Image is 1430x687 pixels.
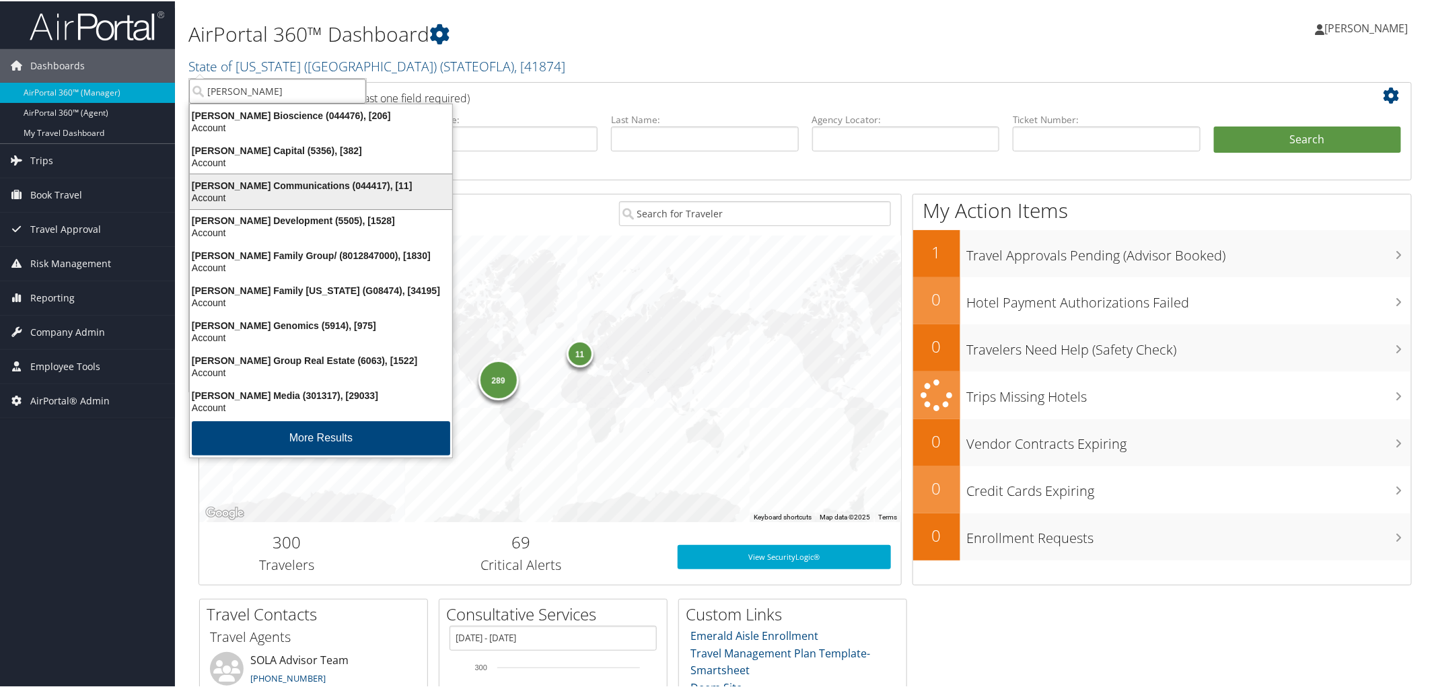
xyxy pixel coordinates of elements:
[203,503,247,521] img: Google
[209,554,365,573] h3: Travelers
[182,178,460,190] div: [PERSON_NAME] Communications (044417), [11]
[207,602,427,624] h2: Travel Contacts
[210,626,417,645] h3: Travel Agents
[913,418,1412,465] a: 0Vendor Contracts Expiring
[192,420,450,454] button: More Results
[182,295,460,308] div: Account
[967,285,1412,311] h3: Hotel Payment Authorizations Failed
[182,283,460,295] div: [PERSON_NAME] Family [US_STATE] (G08474), [34195]
[1214,125,1402,152] button: Search
[691,627,819,642] a: Emerald Aisle Enrollment
[30,314,105,348] span: Company Admin
[913,276,1412,323] a: 0Hotel Payment Authorizations Failed
[341,89,470,104] span: (at least one field required)
[967,379,1412,405] h3: Trips Missing Hotels
[686,602,906,624] h2: Custom Links
[188,56,565,74] a: State of [US_STATE] ([GEOGRAPHIC_DATA])
[812,112,1000,125] label: Agency Locator:
[913,334,960,357] h2: 0
[30,383,110,417] span: AirPortal® Admin
[182,248,460,260] div: [PERSON_NAME] Family Group/ (8012847000), [1830]
[250,671,326,683] a: [PHONE_NUMBER]
[478,358,518,398] div: 289
[913,195,1412,223] h1: My Action Items
[913,287,960,310] h2: 0
[878,512,897,519] a: Terms (opens in new tab)
[182,365,460,377] div: Account
[182,143,460,155] div: [PERSON_NAME] Capital (5356), [382]
[182,260,460,273] div: Account
[619,200,892,225] input: Search for Traveler
[188,19,1011,47] h1: AirPortal 360™ Dashboard
[182,155,460,168] div: Account
[385,554,657,573] h3: Critical Alerts
[182,400,460,412] div: Account
[913,229,1412,276] a: 1Travel Approvals Pending (Advisor Booked)
[30,143,53,176] span: Trips
[30,246,111,279] span: Risk Management
[1316,7,1422,47] a: [PERSON_NAME]
[30,9,164,40] img: airportal-logo.png
[203,503,247,521] a: Open this area in Google Maps (opens a new window)
[913,323,1412,370] a: 0Travelers Need Help (Safety Check)
[967,238,1412,264] h3: Travel Approvals Pending (Advisor Booked)
[913,240,960,262] h2: 1
[209,83,1300,106] h2: Airtinerary Lookup
[30,349,100,382] span: Employee Tools
[678,544,892,568] a: View SecurityLogic®
[913,370,1412,418] a: Trips Missing Hotels
[182,225,460,238] div: Account
[209,530,365,552] h2: 300
[182,108,460,120] div: [PERSON_NAME] Bioscience (044476), [206]
[913,476,960,499] h2: 0
[754,511,812,521] button: Keyboard shortcuts
[182,213,460,225] div: [PERSON_NAME] Development (5505), [1528]
[182,330,460,342] div: Account
[967,427,1412,452] h3: Vendor Contracts Expiring
[913,523,960,546] h2: 0
[182,388,460,400] div: [PERSON_NAME] Media (301317), [29033]
[611,112,799,125] label: Last Name:
[967,521,1412,546] h3: Enrollment Requests
[30,177,82,211] span: Book Travel
[189,77,366,102] input: Search Accounts
[1325,20,1408,34] span: [PERSON_NAME]
[691,645,871,677] a: Travel Management Plan Template- Smartsheet
[30,48,85,81] span: Dashboards
[967,332,1412,358] h3: Travelers Need Help (Safety Check)
[446,602,667,624] h2: Consultative Services
[967,474,1412,499] h3: Credit Cards Expiring
[566,338,593,365] div: 11
[1013,112,1201,125] label: Ticket Number:
[514,56,565,74] span: , [ 41874 ]
[440,56,514,74] span: ( STATEOFLA )
[820,512,870,519] span: Map data ©2025
[30,211,101,245] span: Travel Approval
[30,280,75,314] span: Reporting
[182,120,460,133] div: Account
[182,190,460,203] div: Account
[475,662,487,670] tspan: 300
[913,512,1412,559] a: 0Enrollment Requests
[385,530,657,552] h2: 69
[410,112,598,125] label: First Name:
[913,429,960,451] h2: 0
[913,465,1412,512] a: 0Credit Cards Expiring
[182,318,460,330] div: [PERSON_NAME] Genomics (5914), [975]
[182,353,460,365] div: [PERSON_NAME] Group Real Estate (6063), [1522]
